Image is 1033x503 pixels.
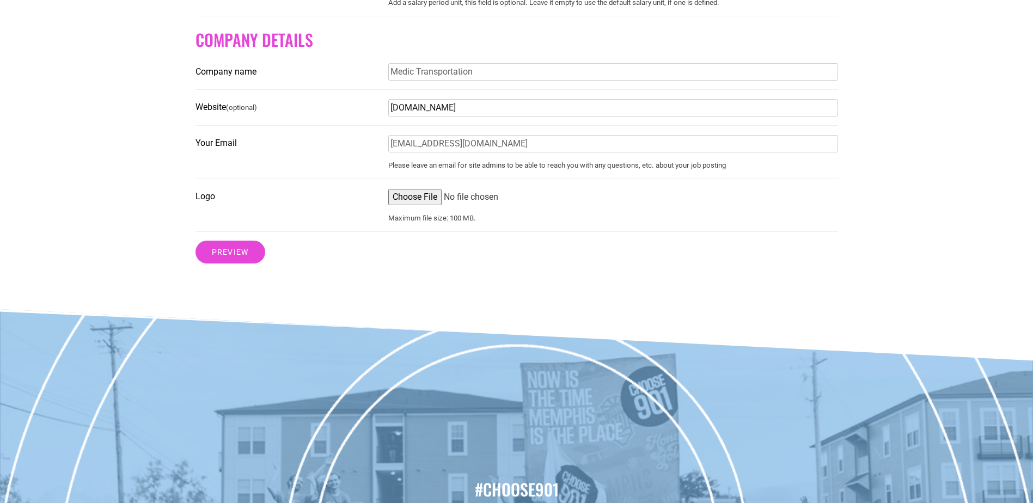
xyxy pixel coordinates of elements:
[388,63,838,81] input: Enter the name of the company
[195,134,382,152] label: Your Email
[195,30,838,50] h2: Company Details
[226,103,257,112] small: (optional)
[388,99,838,116] input: http://
[5,35,443,87] p: Competitive pay and benefits. Work with a friendly, supportive team that values safety and qualit...
[388,161,838,170] small: Please leave an email for site admins to be able to reach you with any questions, etc. about your...
[388,214,838,223] small: Maximum file size: 100 MB.
[195,241,265,263] input: Preview
[195,99,382,116] label: Website
[195,188,382,205] label: Logo
[195,63,382,81] label: Company name
[5,478,1028,501] h2: #choose901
